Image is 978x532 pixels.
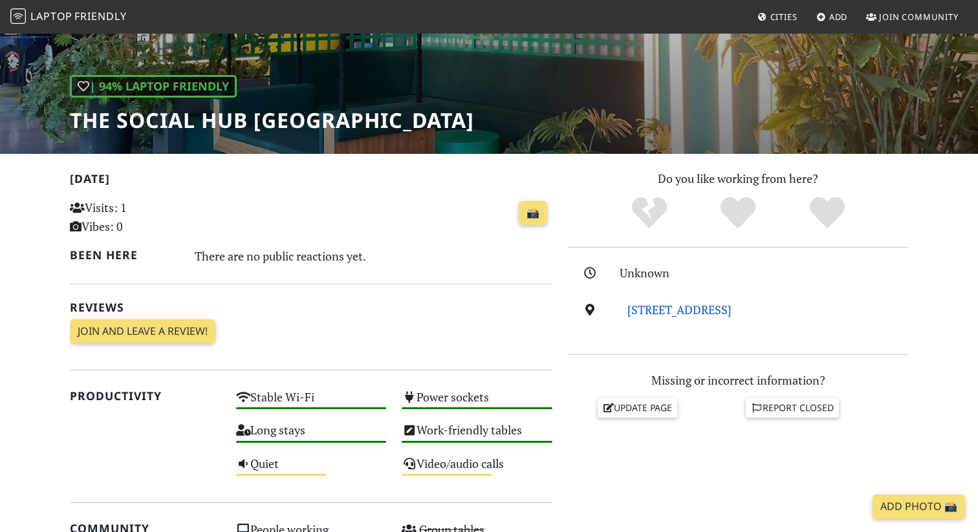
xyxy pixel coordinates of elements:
[746,398,839,418] a: Report closed
[770,11,798,23] span: Cities
[752,5,803,28] a: Cities
[70,172,552,191] h2: [DATE]
[519,201,547,226] a: 📸
[228,420,395,452] div: Long stays
[30,9,72,23] span: Laptop
[228,453,395,486] div: Quiet
[783,195,872,231] div: Definitely!
[394,387,560,420] div: Power sockets
[70,389,221,403] h2: Productivity
[70,319,215,344] a: Join and leave a review!
[394,453,560,486] div: Video/audio calls
[568,371,908,390] p: Missing or incorrect information?
[195,246,553,266] div: There are no public reactions yet.
[627,302,732,317] a: [STREET_ADDRESS]
[568,169,908,188] p: Do you like working from here?
[228,387,395,420] div: Stable Wi-Fi
[10,6,127,28] a: LaptopFriendly LaptopFriendly
[829,11,848,23] span: Add
[70,248,179,262] h2: Been here
[394,420,560,452] div: Work-friendly tables
[861,5,964,28] a: Join Community
[70,108,474,133] h1: The Social Hub [GEOGRAPHIC_DATA]
[620,264,916,282] div: Unknown
[70,198,221,236] p: Visits: 1 Vibes: 0
[879,11,959,23] span: Join Community
[74,9,126,23] span: Friendly
[605,195,694,231] div: No
[70,75,237,98] div: | 94% Laptop Friendly
[811,5,853,28] a: Add
[693,195,783,231] div: Yes
[598,398,678,418] a: Update page
[10,8,26,24] img: LaptopFriendly
[70,301,552,314] h2: Reviews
